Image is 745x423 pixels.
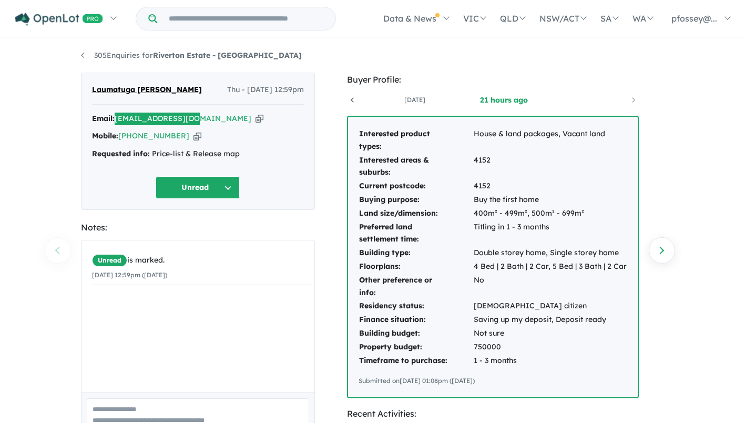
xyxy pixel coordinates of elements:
div: Submitted on [DATE] 01:08pm ([DATE]) [359,376,627,386]
td: Interested product types: [359,127,473,154]
td: Property budget: [359,340,473,354]
span: Thu - [DATE] 12:59pm [227,84,304,96]
td: Finance situation: [359,313,473,327]
td: Not sure [473,327,627,340]
a: 305Enquiries forRiverton Estate - [GEOGRAPHIC_DATA] [81,51,302,60]
nav: breadcrumb [81,49,665,62]
td: Other preference or info: [359,274,473,300]
td: Floorplans: [359,260,473,274]
td: [DEMOGRAPHIC_DATA] citizen [473,299,627,313]
a: [EMAIL_ADDRESS][DOMAIN_NAME] [115,114,251,123]
a: [DATE] [370,95,459,105]
td: Double storey home, Single storey home [473,246,627,260]
td: 400m² - 499m², 500m² - 699m² [473,207,627,220]
strong: Riverton Estate - [GEOGRAPHIC_DATA] [153,51,302,60]
button: Copy [256,113,263,124]
div: Buyer Profile: [347,73,639,87]
td: 750000 [473,340,627,354]
small: [DATE] 12:59pm ([DATE]) [92,271,167,279]
a: [PHONE_NUMBER] [118,131,189,140]
td: 4152 [473,179,627,193]
td: Residency status: [359,299,473,313]
button: Unread [156,176,240,199]
button: Copy [193,130,201,142]
td: Buying purpose: [359,193,473,207]
div: Price-list & Release map [92,148,304,160]
td: Saving up my deposit, Deposit ready [473,313,627,327]
span: Laumatuga [PERSON_NAME] [92,84,202,96]
td: 4 Bed | 2 Bath | 2 Car, 5 Bed | 3 Bath | 2 Car [473,260,627,274]
div: is marked. [92,254,312,267]
td: House & land packages, Vacant land [473,127,627,154]
strong: Email: [92,114,115,123]
img: Openlot PRO Logo White [15,13,103,26]
td: Building budget: [359,327,473,340]
div: Notes: [81,220,315,235]
div: Recent Activities: [347,407,639,421]
td: 1 - 3 months [473,354,627,368]
td: Preferred land settlement time: [359,220,473,247]
span: Unread [92,254,127,267]
td: No [473,274,627,300]
td: Land size/dimension: [359,207,473,220]
td: Building type: [359,246,473,260]
td: Current postcode: [359,179,473,193]
span: pfossey@... [671,13,717,24]
strong: Mobile: [92,131,118,140]
a: 21 hours ago [460,95,549,105]
td: 4152 [473,154,627,180]
td: Titling in 1 - 3 months [473,220,627,247]
td: Interested areas & suburbs: [359,154,473,180]
td: Buy the first home [473,193,627,207]
td: Timeframe to purchase: [359,354,473,368]
strong: Requested info: [92,149,150,158]
input: Try estate name, suburb, builder or developer [159,7,333,30]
